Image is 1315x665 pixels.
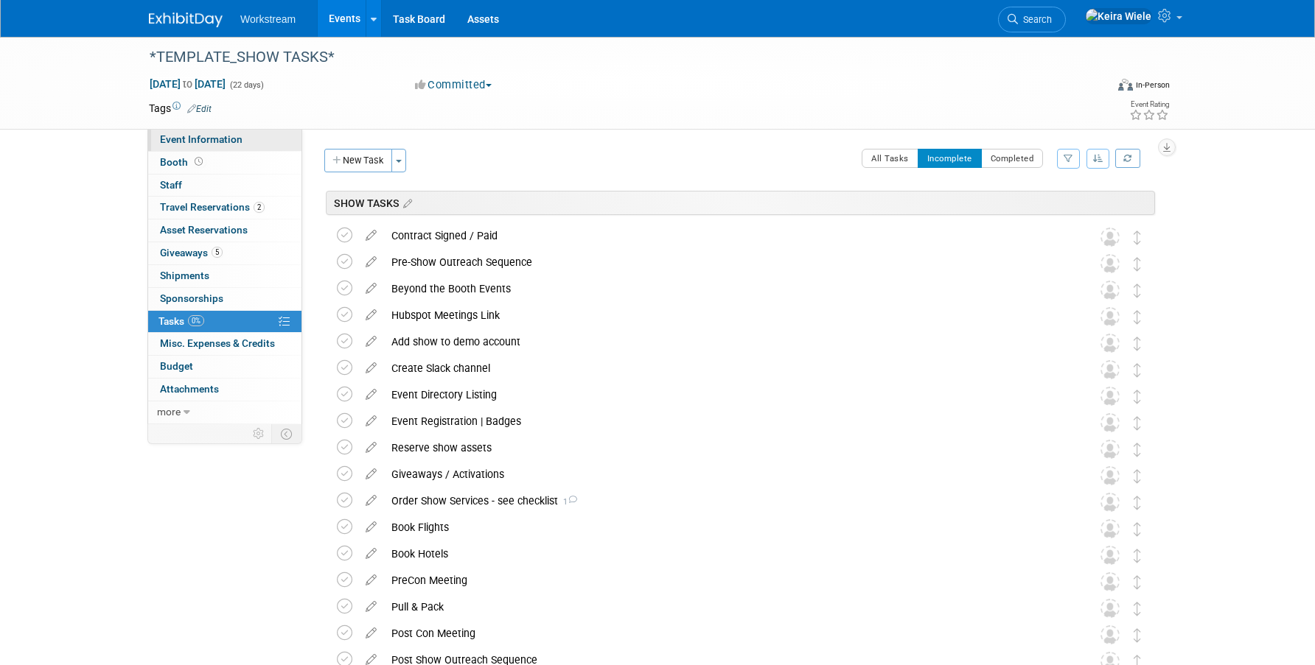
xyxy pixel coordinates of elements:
[160,179,182,191] span: Staff
[148,129,301,151] a: Event Information
[358,494,384,507] a: edit
[384,488,1071,513] div: Order Show Services - see checklist
[981,149,1044,168] button: Completed
[148,356,301,378] a: Budget
[1101,599,1120,618] img: Unassigned
[358,600,384,613] a: edit
[1134,231,1141,244] i: Move task
[148,219,301,242] a: Asset Reservations
[358,335,384,348] a: edit
[1134,522,1141,536] i: Move task
[149,101,212,116] td: Tags
[188,315,204,326] span: 0%
[212,247,223,258] span: 5
[272,424,302,443] td: Toggle Event Tabs
[160,292,223,304] span: Sponsorships
[160,270,209,281] span: Shipments
[358,468,384,481] a: edit
[1134,390,1141,404] i: Move task
[326,191,1155,215] div: SHOW TASKS
[148,152,301,174] a: Booth
[358,547,384,560] a: edit
[1134,549,1141,563] i: Move task
[149,77,226,91] span: [DATE] [DATE]
[160,201,265,213] span: Travel Reservations
[148,288,301,310] a: Sponsorships
[1101,546,1120,565] img: Unassigned
[160,133,243,145] span: Event Information
[998,7,1066,32] a: Search
[1135,80,1170,91] div: In-Person
[148,175,301,197] a: Staff
[254,202,265,213] span: 2
[358,441,384,454] a: edit
[384,329,1071,354] div: Add show to demo account
[384,276,1071,301] div: Beyond the Booth Events
[1134,575,1141,589] i: Move task
[229,80,264,90] span: (22 days)
[1101,519,1120,538] img: Unassigned
[246,424,272,443] td: Personalize Event Tab Strip
[358,282,384,295] a: edit
[384,541,1071,566] div: Book Hotels
[918,149,982,168] button: Incomplete
[324,149,392,172] button: New Task
[1101,334,1120,353] img: Unassigned
[160,360,193,372] span: Budget
[358,521,384,534] a: edit
[158,315,204,327] span: Tasks
[384,435,1071,460] div: Reserve show assets
[1134,310,1141,324] i: Move task
[358,362,384,375] a: edit
[358,415,384,428] a: edit
[1101,360,1120,379] img: Unassigned
[148,379,301,401] a: Attachments
[1134,628,1141,642] i: Move task
[1134,602,1141,616] i: Move task
[384,515,1071,540] div: Book Flights
[1134,257,1141,271] i: Move task
[384,250,1071,275] div: Pre-Show Outreach Sequence
[1134,337,1141,351] i: Move task
[1085,8,1152,24] img: Keira Wiele
[384,303,1071,328] div: Hubspot Meetings Link
[384,356,1071,381] div: Create Slack channel
[384,594,1071,619] div: Pull & Pack
[192,156,206,167] span: Booth not reserved yet
[157,406,181,418] span: more
[160,383,219,395] span: Attachments
[1101,254,1120,273] img: Unassigned
[358,309,384,322] a: edit
[1134,469,1141,483] i: Move task
[187,104,212,114] a: Edit
[148,311,301,333] a: Tasks0%
[148,242,301,264] a: Giveaways5
[160,156,206,168] span: Booth
[149,13,223,27] img: ExhibitDay
[410,77,498,93] button: Committed
[148,333,301,355] a: Misc. Expenses & Credits
[160,337,275,349] span: Misc. Expenses & Credits
[1134,443,1141,457] i: Move task
[1101,625,1120,644] img: Unassigned
[384,223,1071,248] div: Contract Signed / Paid
[358,229,384,242] a: edit
[1101,228,1120,247] img: Unassigned
[358,388,384,401] a: edit
[1134,284,1141,298] i: Move task
[1101,572,1120,591] img: Unassigned
[1101,413,1120,432] img: Unassigned
[384,621,1071,646] div: Post Con Meeting
[1134,416,1141,430] i: Move task
[1118,79,1133,91] img: Format-Inperson.png
[358,574,384,587] a: edit
[1115,149,1140,168] a: Refresh
[358,256,384,269] a: edit
[558,497,577,507] span: 1
[1134,496,1141,510] i: Move task
[358,627,384,640] a: edit
[1129,101,1169,108] div: Event Rating
[1018,14,1052,25] span: Search
[1018,77,1170,99] div: Event Format
[862,149,918,168] button: All Tasks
